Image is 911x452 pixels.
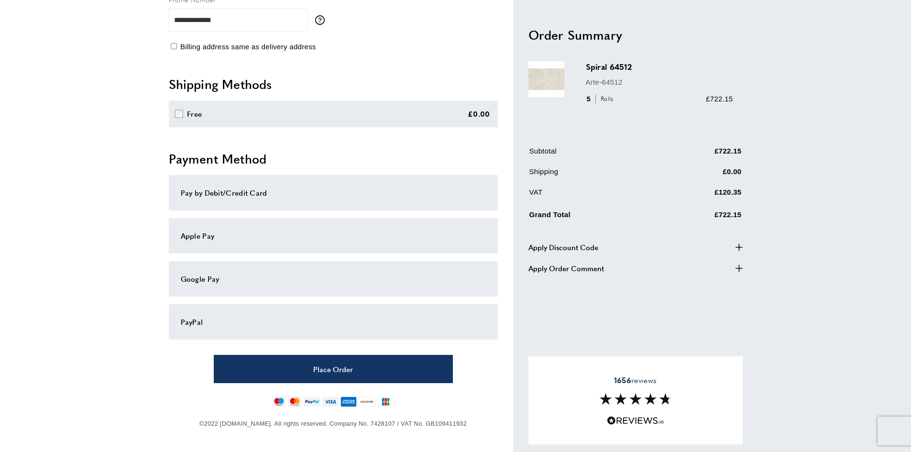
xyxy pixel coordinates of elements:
div: Pay by Debit/Credit Card [181,187,486,198]
img: Spiral 64512 [528,61,564,97]
div: PayPal [181,316,486,328]
span: Billing address same as delivery address [180,43,316,51]
td: Grand Total [529,207,658,227]
span: reviews [614,375,657,385]
span: £722.15 [706,94,733,102]
h3: Spiral 64512 [586,61,733,72]
img: mastercard [288,397,302,407]
img: Reviews section [600,393,671,405]
span: Apply Discount Code [528,241,598,253]
strong: 1656 [614,375,631,386]
div: Free [187,108,202,120]
div: £0.00 [468,108,490,120]
td: VAT [529,186,658,205]
span: Rolls [595,94,616,103]
div: 5 [586,93,617,104]
h2: Order Summary [528,26,743,43]
img: Reviews.io 5 stars [607,416,664,425]
td: £0.00 [658,165,742,184]
input: Billing address same as delivery address [171,43,177,49]
h2: Payment Method [169,150,498,167]
td: Subtotal [529,145,658,164]
button: Place Order [214,355,453,383]
div: Apple Pay [181,230,486,242]
img: visa [322,397,338,407]
button: More information [315,15,329,25]
span: Apply Order Comment [528,262,604,274]
div: Google Pay [181,273,486,285]
img: paypal [304,397,320,407]
p: Arte-64512 [586,76,733,88]
h2: Shipping Methods [169,76,498,93]
td: £722.15 [658,145,742,164]
td: £120.35 [658,186,742,205]
img: discover [359,397,375,407]
img: jcb [377,397,394,407]
img: maestro [272,397,286,407]
td: Shipping [529,165,658,184]
td: £722.15 [658,207,742,227]
img: american-express [340,397,357,407]
span: ©2022 [DOMAIN_NAME]. All rights reserved. Company No. 7428107 / VAT No. GB109411932 [199,420,467,427]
